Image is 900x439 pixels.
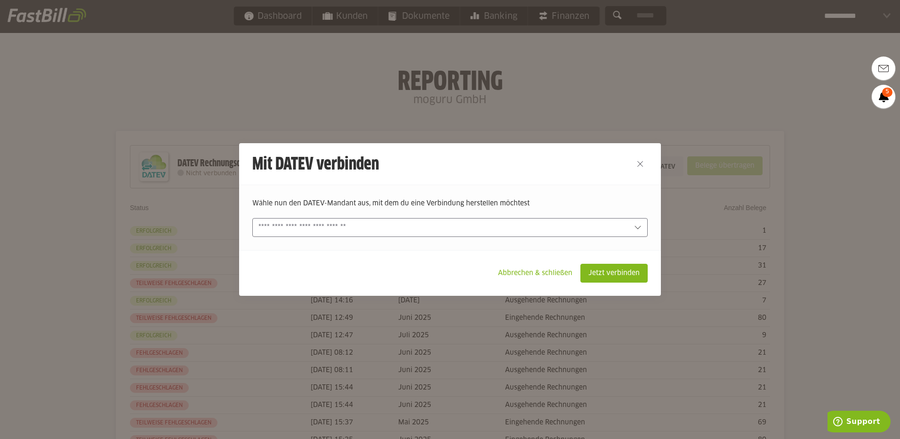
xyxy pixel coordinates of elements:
a: 5 [872,85,895,108]
sl-button: Jetzt verbinden [580,264,648,283]
span: 5 [882,88,892,97]
p: Wähle nun den DATEV-Mandant aus, mit dem du eine Verbindung herstellen möchtest [252,198,648,209]
iframe: Öffnet ein Widget, in dem Sie weitere Informationen finden [828,411,891,434]
sl-button: Abbrechen & schließen [490,264,580,283]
